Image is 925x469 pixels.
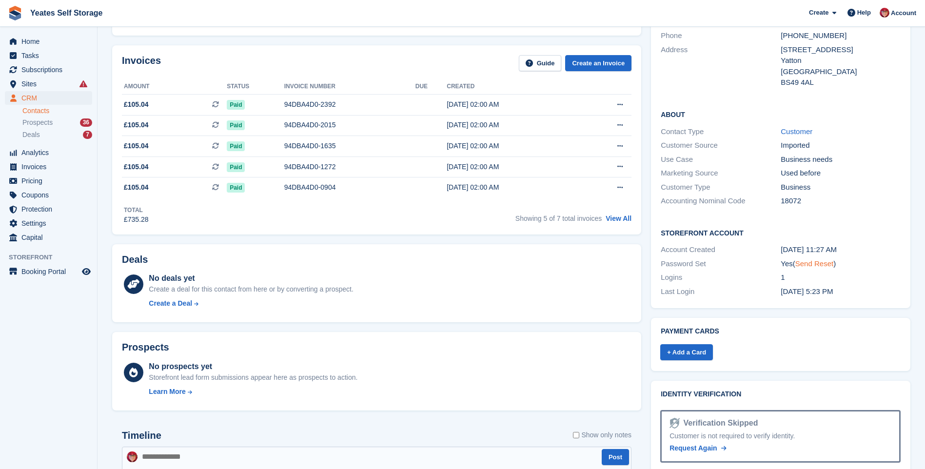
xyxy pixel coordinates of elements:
[661,258,781,270] div: Password Set
[21,216,80,230] span: Settings
[661,272,781,283] div: Logins
[5,35,92,48] a: menu
[447,99,579,110] div: [DATE] 02:00 AM
[781,154,901,165] div: Business needs
[880,8,889,18] img: Wendie Tanner
[781,287,833,295] time: 2025-07-21 16:23:43 UTC
[781,44,901,56] div: [STREET_ADDRESS]
[661,182,781,193] div: Customer Type
[21,77,80,91] span: Sites
[515,215,602,222] span: Showing 5 of 7 total invoices
[5,63,92,77] a: menu
[781,127,812,136] a: Customer
[227,183,245,193] span: Paid
[669,444,717,452] span: Request Again
[795,259,833,268] a: Send Reset
[447,120,579,130] div: [DATE] 02:00 AM
[21,202,80,216] span: Protection
[149,372,357,383] div: Storefront lead form submissions appear here as prospects to action.
[22,106,92,116] a: Contacts
[661,154,781,165] div: Use Case
[122,55,161,71] h2: Invoices
[127,451,138,462] img: Wendie Tanner
[284,162,415,172] div: 94DBA4D0-1272
[857,8,871,18] span: Help
[124,162,149,172] span: £105.04
[661,391,901,398] h2: Identity verification
[22,118,53,127] span: Prospects
[669,418,679,429] img: Identity Verification Ready
[122,254,148,265] h2: Deals
[149,298,192,309] div: Create a Deal
[415,79,447,95] th: Due
[669,431,891,441] div: Customer is not required to verify identity.
[661,286,781,297] div: Last Login
[80,266,92,277] a: Preview store
[573,430,579,440] input: Show only notes
[661,126,781,137] div: Contact Type
[284,141,415,151] div: 94DBA4D0-1635
[781,140,901,151] div: Imported
[5,231,92,244] a: menu
[284,79,415,95] th: Invoice number
[661,44,781,88] div: Address
[661,168,781,179] div: Marketing Source
[9,253,97,262] span: Storefront
[661,228,901,237] h2: Storefront Account
[227,162,245,172] span: Paid
[124,99,149,110] span: £105.04
[661,328,901,335] h2: Payment cards
[661,30,781,41] div: Phone
[124,120,149,130] span: £105.04
[781,77,901,88] div: BS49 4AL
[122,79,227,95] th: Amount
[124,206,149,215] div: Total
[781,30,901,41] div: [PHONE_NUMBER]
[149,284,353,294] div: Create a deal for this contact from here or by converting a prospect.
[227,120,245,130] span: Paid
[602,449,629,465] button: Post
[606,215,631,222] a: View All
[447,79,579,95] th: Created
[22,130,40,139] span: Deals
[5,216,92,230] a: menu
[781,168,901,179] div: Used before
[781,182,901,193] div: Business
[83,131,92,139] div: 7
[660,344,713,360] a: + Add a Card
[149,273,353,284] div: No deals yet
[21,35,80,48] span: Home
[5,174,92,188] a: menu
[22,130,92,140] a: Deals 7
[447,162,579,172] div: [DATE] 02:00 AM
[284,182,415,193] div: 94DBA4D0-0904
[781,244,901,255] div: [DATE] 11:27 AM
[781,195,901,207] div: 18072
[21,49,80,62] span: Tasks
[5,49,92,62] a: menu
[669,443,726,453] a: Request Again
[21,265,80,278] span: Booking Portal
[661,109,901,119] h2: About
[5,146,92,159] a: menu
[8,6,22,20] img: stora-icon-8386f47178a22dfd0bd8f6a31ec36ba5ce8667c1dd55bd0f319d3a0aa187defe.svg
[227,100,245,110] span: Paid
[124,182,149,193] span: £105.04
[21,63,80,77] span: Subscriptions
[447,182,579,193] div: [DATE] 02:00 AM
[5,160,92,174] a: menu
[5,202,92,216] a: menu
[149,361,357,372] div: No prospects yet
[124,141,149,151] span: £105.04
[5,265,92,278] a: menu
[661,244,781,255] div: Account Created
[781,66,901,78] div: [GEOGRAPHIC_DATA]
[680,417,758,429] div: Verification Skipped
[21,174,80,188] span: Pricing
[573,430,631,440] label: Show only notes
[284,99,415,110] div: 94DBA4D0-2392
[5,77,92,91] a: menu
[21,146,80,159] span: Analytics
[5,91,92,105] a: menu
[124,215,149,225] div: £735.28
